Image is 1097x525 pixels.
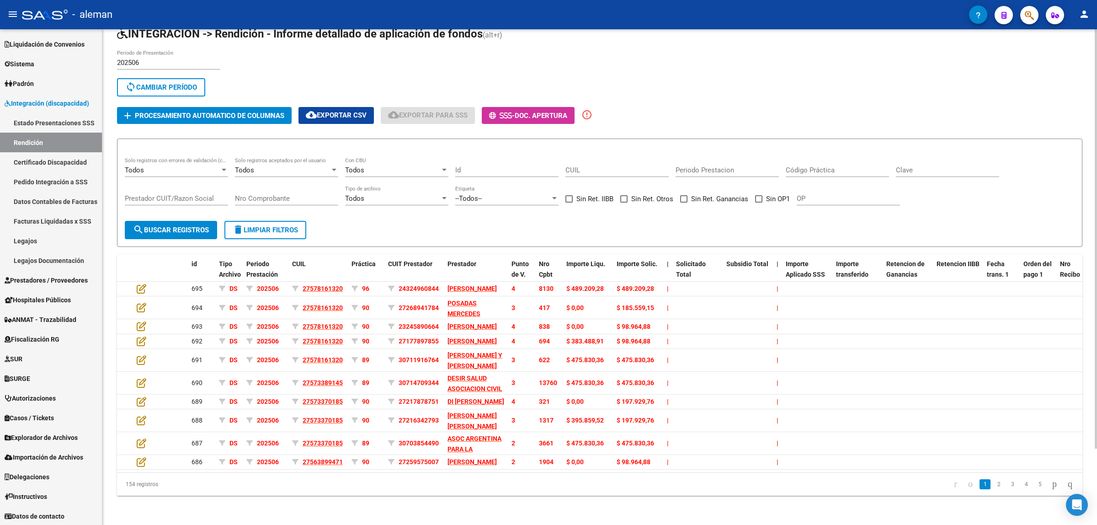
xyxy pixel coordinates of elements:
span: POSADAS MERCEDES [447,300,480,317]
span: DS [229,337,238,345]
span: Tipo Archivo [219,260,241,278]
span: 90 [362,398,369,405]
span: $ 489.209,28 [617,285,654,292]
span: $ 475.830,36 [566,379,604,386]
span: | [667,356,669,364]
span: 27578161320 [303,323,343,330]
div: 694 [192,303,212,313]
span: 3661 [539,439,554,447]
datatable-header-cell: Fecha trans. 1 [983,254,1020,295]
span: Orden del pago 1 [1023,260,1052,278]
span: Integración (discapacidad) [5,98,89,108]
span: DS [229,379,238,386]
span: | [777,285,778,292]
span: 202506 [257,439,279,447]
span: Todos [235,166,254,174]
span: 3 [511,304,515,311]
a: go to next page [1048,479,1061,489]
a: go to last page [1064,479,1076,489]
mat-icon: error_outline [581,109,592,120]
a: 4 [1021,479,1032,489]
button: Cambiar Período [117,78,205,96]
span: 27578161320 [303,304,343,311]
li: page 4 [1019,477,1033,492]
span: Liquidación de Convenios [5,39,85,49]
span: 27578161320 [303,337,343,345]
span: 13760 [539,379,557,386]
span: Doc. Apertura [515,112,567,120]
span: | [667,458,669,466]
div: 690 [192,378,212,388]
span: Delegaciones [5,472,49,482]
li: page 5 [1033,477,1047,492]
span: 89 [362,379,369,386]
span: 1904 [539,458,554,466]
datatable-header-cell: Punto de V. [508,254,535,295]
span: 2 [511,439,515,447]
button: -Doc. Apertura [482,107,575,124]
span: DS [229,458,238,466]
span: Exportar CSV [306,111,367,119]
span: Importe Aplicado SSS [786,260,825,278]
span: 27578161320 [303,285,343,292]
span: $ 489.209,28 [566,285,604,292]
span: DS [229,417,238,424]
span: DI [PERSON_NAME] [447,398,504,405]
span: 202506 [257,398,279,405]
span: SURGE [5,374,30,384]
span: 4 [511,337,515,345]
span: Todos [125,166,144,174]
div: 689 [192,396,212,407]
span: $ 0,00 [566,458,584,466]
span: DS [229,356,238,364]
span: DS [229,323,238,330]
span: - aleman [72,5,112,25]
span: Sin Ret. Ganancias [691,193,748,204]
div: 695 [192,284,212,294]
span: $ 0,00 [566,304,584,311]
span: | [777,337,778,345]
datatable-header-cell: CUIT Prestador [384,254,444,295]
span: 622 [539,356,550,364]
a: go to previous page [964,479,977,489]
span: | [777,379,778,386]
mat-icon: person [1079,9,1090,20]
span: Nro Cpbt [539,260,553,278]
span: [PERSON_NAME] Y [PERSON_NAME] [447,352,502,370]
div: 692 [192,336,212,347]
div: 686 [192,457,212,467]
span: Instructivos [5,492,47,502]
datatable-header-cell: Retencion IIBB [933,254,983,295]
span: | [667,417,669,424]
span: | [667,304,669,311]
datatable-header-cell: Importe Liqu. [563,254,613,295]
span: CUIT Prestador [388,260,432,268]
span: 417 [539,304,550,311]
span: 3 [511,417,515,424]
span: (alt+r) [483,31,502,39]
span: Fiscalización RG [5,334,59,344]
li: page 3 [1006,477,1019,492]
span: 27563899471 [303,458,343,466]
span: [PERSON_NAME] [447,458,497,466]
span: [PERSON_NAME] [447,285,497,292]
span: [PERSON_NAME] [447,337,497,345]
span: Sistema [5,59,34,69]
span: 27259575007 [399,458,439,466]
datatable-header-cell: Importe Aplicado SSS [782,254,832,295]
span: 90 [362,417,369,424]
mat-icon: menu [7,9,18,20]
span: 30711916764 [399,356,439,364]
span: 4 [511,323,515,330]
div: 687 [192,438,212,449]
span: Todos [345,194,364,203]
mat-icon: cloud_download [306,109,317,120]
span: Retencion de Ganancias [886,260,925,278]
span: 27573370185 [303,417,343,424]
span: DS [229,304,238,311]
span: 89 [362,356,369,364]
span: Importe Solic. [617,260,657,268]
span: INTEGRACION -> Rendición - Informe detallado de aplicación de fondos [117,27,483,40]
a: 2 [993,479,1004,489]
span: SUR [5,354,22,364]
